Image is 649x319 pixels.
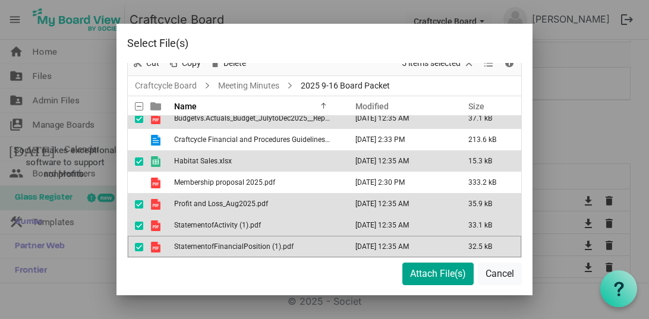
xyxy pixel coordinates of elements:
[128,172,143,193] td: checkbox
[502,56,518,71] button: Details
[143,150,171,172] td: is template cell column header type
[402,263,474,285] button: Attach File(s)
[143,193,171,214] td: is template cell column header type
[355,102,389,111] span: Modified
[181,56,202,71] span: Copy
[343,236,456,257] td: September 16, 2025 12:35 AM column header Modified
[143,214,171,236] td: is template cell column header type
[401,56,462,71] span: 5 items selected
[468,102,484,111] span: Size
[128,236,143,257] td: checkbox
[171,150,343,172] td: Habitat Sales.xlsx is template cell column header Name
[145,56,160,71] span: Cut
[174,242,294,251] span: StatementofFinancialPosition (1).pdf
[456,172,521,193] td: 333.2 kB is template cell column header Size
[163,50,205,75] div: Copy
[343,150,456,172] td: September 16, 2025 12:35 AM column header Modified
[128,150,143,172] td: checkbox
[171,129,343,150] td: Craftcycle Financial and Procedures Guidelines (3).docx is template cell column header Name
[143,236,171,257] td: is template cell column header type
[343,193,456,214] td: September 16, 2025 12:35 AM column header Modified
[343,214,456,236] td: September 16, 2025 12:35 AM column header Modified
[343,129,456,150] td: September 14, 2025 2:33 PM column header Modified
[478,263,522,285] button: Cancel
[456,108,521,129] td: 37.1 kB is template cell column header Size
[456,214,521,236] td: 33.1 kB is template cell column header Size
[174,157,232,165] span: Habitat Sales.xlsx
[205,50,250,75] div: Delete
[133,78,199,93] a: Craftcycle Board
[207,56,248,71] button: Delete
[174,200,268,208] span: Profit and Loss_Aug2025.pdf
[398,50,479,75] div: Clear selection
[174,221,261,229] span: StatementofActivity (1).pdf
[343,172,456,193] td: September 14, 2025 2:30 PM column header Modified
[143,129,171,150] td: is template cell column header type
[127,34,443,52] div: Select File(s)
[174,102,197,111] span: Name
[479,50,499,75] div: View
[298,78,392,93] span: 2025 9-16 Board Packet
[130,56,162,71] button: Cut
[456,129,521,150] td: 213.6 kB is template cell column header Size
[166,56,203,71] button: Copy
[128,108,143,129] td: checkbox
[400,56,477,71] button: Selection
[128,129,143,150] td: checkbox
[143,172,171,193] td: is template cell column header type
[343,108,456,129] td: September 16, 2025 12:35 AM column header Modified
[481,56,496,71] button: View dropdownbutton
[456,236,521,257] td: 32.5 kB is template cell column header Size
[499,50,519,75] div: Details
[143,108,171,129] td: is template cell column header type
[174,135,353,144] span: Craftcycle Financial and Procedures Guidelines (3).docx
[128,50,163,75] div: Cut
[171,193,343,214] td: Profit and Loss_Aug2025.pdf is template cell column header Name
[171,108,343,129] td: Budgetvs.Actuals_Budget_JulytoDec2025__Report (1).pdf is template cell column header Name
[171,236,343,257] td: StatementofFinancialPosition (1).pdf is template cell column header Name
[174,178,275,187] span: Membership proposal 2025.pdf
[171,172,343,193] td: Membership proposal 2025.pdf is template cell column header Name
[171,214,343,236] td: StatementofActivity (1).pdf is template cell column header Name
[174,114,357,122] span: Budgetvs.Actuals_Budget_JulytoDec2025__Report (1).pdf
[128,193,143,214] td: checkbox
[456,193,521,214] td: 35.9 kB is template cell column header Size
[216,78,282,93] a: Meeting Minutes
[456,150,521,172] td: 15.3 kB is template cell column header Size
[128,214,143,236] td: checkbox
[222,56,247,71] span: Delete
